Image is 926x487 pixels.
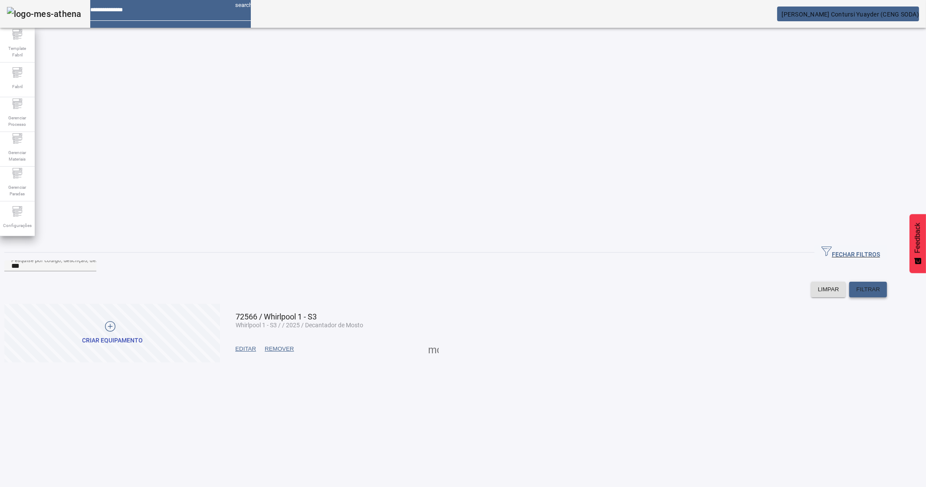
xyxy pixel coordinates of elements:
[7,7,82,21] img: logo-mes-athena
[11,257,223,263] mat-label: Pesquise por código, descrição, descrição abreviada, capacidade ou ano de fabricação
[260,341,298,357] button: REMOVER
[910,214,926,273] button: Feedback - Mostrar pesquisa
[849,282,887,297] button: FILTRAR
[4,43,30,61] span: Template Fabril
[82,336,143,345] div: CRIAR EQUIPAMENTO
[4,181,30,200] span: Gerenciar Paradas
[4,304,220,362] button: CRIAR EQUIPAMENTO
[814,245,887,260] button: FECHAR FILTROS
[782,11,919,18] span: [PERSON_NAME] Contursi Yuayder (CENG SODA)
[265,345,294,353] span: REMOVER
[426,341,441,357] button: Mais
[231,341,260,357] button: EDITAR
[4,112,30,130] span: Gerenciar Processo
[856,285,880,294] span: FILTRAR
[818,285,839,294] span: LIMPAR
[236,322,363,329] span: Whirlpool 1 - S3 / / 2025 / Decantador de Mosto
[236,312,317,321] span: 72566 / Whirlpool 1 - S3
[235,345,256,353] span: EDITAR
[0,220,34,231] span: Configurações
[914,223,922,253] span: Feedback
[10,81,25,92] span: Fabril
[821,246,880,259] span: FECHAR FILTROS
[4,147,30,165] span: Gerenciar Materiais
[811,282,846,297] button: LIMPAR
